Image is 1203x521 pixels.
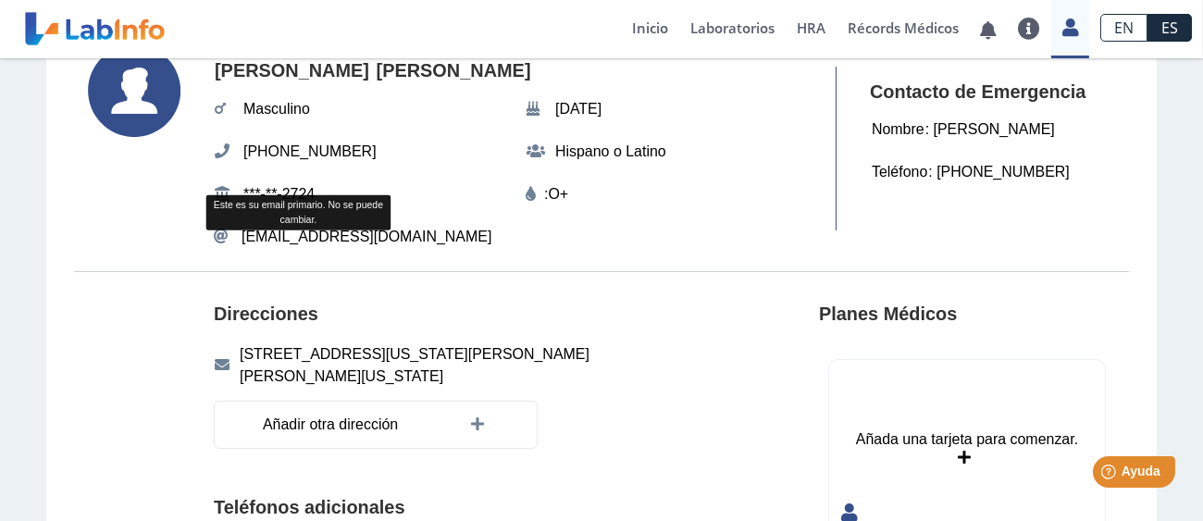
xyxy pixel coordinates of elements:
span: Hispano o Latino [550,135,672,168]
span: Añadir otra dirección [257,408,403,441]
div: : [526,183,819,205]
h4: Planes Médicos [819,304,957,326]
span: [PERSON_NAME] [209,55,375,88]
span: [PERSON_NAME] [371,55,537,88]
h4: Teléfonos adicionales [214,497,676,519]
div: : [PHONE_NUMBER] [861,155,1080,190]
a: EN [1100,14,1147,42]
div: Este es su email primario. No se puede cambiar. [205,195,391,230]
h4: Contacto de Emergencia [870,81,1098,104]
span: [PHONE_NUMBER] [238,135,382,168]
span: HRA [797,19,825,37]
span: [STREET_ADDRESS][US_STATE][PERSON_NAME][PERSON_NAME][US_STATE] [234,338,650,393]
a: ES [1147,14,1192,42]
div: : [PERSON_NAME] [861,112,1065,147]
span: Masculino [238,93,316,126]
span: [EMAIL_ADDRESS][DOMAIN_NAME] [242,226,491,248]
h4: Direcciones [214,304,318,326]
editable: O+ [548,183,568,205]
iframe: Help widget launcher [1038,449,1183,501]
div: Añada una tarjeta para comenzar. [856,428,1078,451]
span: Teléfono [866,155,933,189]
span: Nombre [866,113,930,146]
span: [DATE] [550,93,607,126]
